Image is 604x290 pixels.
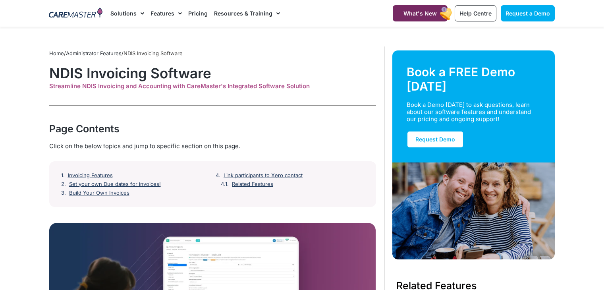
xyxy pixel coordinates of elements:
img: CareMaster Logo [49,8,102,19]
div: Click on the below topics and jump to specific section on this page. [49,142,376,151]
span: Help Centre [459,10,492,17]
span: What's New [403,10,437,17]
a: Invoicing Features [68,172,113,179]
a: Help Centre [455,5,496,21]
div: Streamline NDIS Invoicing and Accounting with CareMaster's Integrated Software Solution [49,83,376,90]
div: Book a Demo [DATE] to ask questions, learn about our software features and understand our pricing... [407,101,531,123]
a: Related Features [232,181,273,188]
a: Request a Demo [501,5,555,21]
span: / / [49,50,183,56]
a: What's New [393,5,448,21]
span: Request a Demo [506,10,550,17]
a: Build Your Own Invoices [69,190,129,196]
div: Page Contents [49,122,376,136]
a: Administrator Features [66,50,122,56]
a: Set your own Due dates for invoices! [69,181,161,188]
a: Link participants to Xero contact [224,172,303,179]
div: Book a FREE Demo [DATE] [407,65,541,93]
a: Request Demo [407,131,464,148]
a: Home [49,50,64,56]
span: Request Demo [415,136,455,143]
span: NDIS Invoicing Software [124,50,183,56]
h1: NDIS Invoicing Software [49,65,376,81]
img: Support Worker and NDIS Participant out for a coffee. [392,162,555,259]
